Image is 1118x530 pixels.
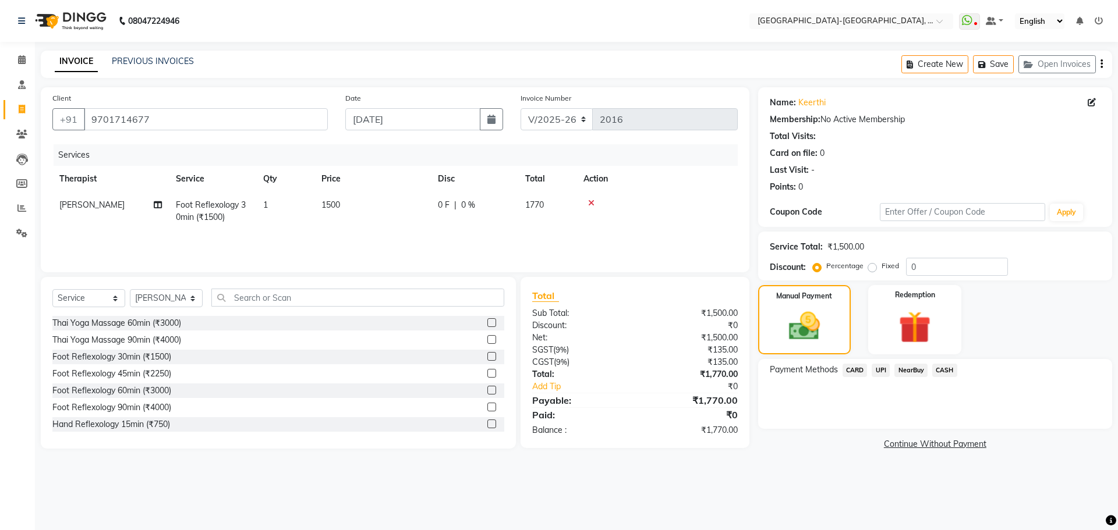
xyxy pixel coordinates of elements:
div: Total Visits: [770,130,816,143]
a: Continue Without Payment [760,438,1110,450]
span: 1 [263,200,268,210]
button: Create New [901,55,968,73]
div: Payable: [523,393,635,407]
label: Date [345,93,361,104]
span: NearBuy [894,364,928,377]
div: Hand Reflexology 15min (₹750) [52,418,170,431]
button: Save [973,55,1014,73]
div: ₹1,500.00 [827,241,864,253]
span: 9% [556,357,567,367]
div: Card on file: [770,147,818,159]
div: - [811,164,815,176]
span: 0 % [461,199,475,211]
span: Payment Methods [770,364,838,376]
img: _gift.svg [889,307,941,347]
a: PREVIOUS INVOICES [112,56,194,66]
span: 9% [556,345,567,354]
label: Manual Payment [776,291,832,301]
div: 0 [798,181,803,193]
div: Thai Yoga Massage 60min (₹3000) [52,317,181,329]
div: ₹135.00 [635,344,746,356]
b: 08047224946 [128,5,179,37]
div: Foot Reflexology 60min (₹3000) [52,385,171,397]
div: ₹1,770.00 [635,424,746,436]
div: No Active Membership [770,113,1101,126]
div: Foot Reflexology 90min (₹4000) [52,401,171,414]
input: Search by Name/Mobile/Email/Code [84,108,328,130]
div: 0 [820,147,825,159]
span: [PERSON_NAME] [59,200,125,210]
span: 0 F [438,199,450,211]
div: Services [54,144,746,166]
div: ₹1,770.00 [635,368,746,380]
div: ₹0 [635,319,746,332]
label: Redemption [895,290,935,300]
div: ₹0 [635,408,746,422]
div: Membership: [770,113,820,126]
span: Foot Reflexology 30min (₹1500) [176,200,246,222]
span: 1770 [525,200,544,210]
a: Keerthi [798,97,826,109]
div: Paid: [523,408,635,422]
button: +91 [52,108,85,130]
div: ( ) [523,356,635,368]
div: Foot Reflexology 45min (₹2250) [52,368,171,380]
div: ₹1,500.00 [635,332,746,344]
div: Sub Total: [523,307,635,319]
div: ₹1,500.00 [635,307,746,319]
label: Fixed [882,261,899,271]
a: INVOICE [55,51,98,72]
div: ₹1,770.00 [635,393,746,407]
span: SGST [532,344,553,355]
th: Price [314,166,431,192]
th: Total [518,166,576,192]
div: Net: [523,332,635,344]
th: Qty [256,166,314,192]
th: Disc [431,166,518,192]
input: Search or Scan [211,289,504,307]
span: CASH [932,364,957,377]
div: Last Visit: [770,164,809,176]
span: CGST [532,357,554,367]
span: CARD [843,364,868,377]
div: Name: [770,97,796,109]
div: Foot Reflexology 30min (₹1500) [52,351,171,363]
div: ( ) [523,344,635,356]
span: | [454,199,457,211]
div: Discount: [523,319,635,332]
div: Discount: [770,261,806,273]
a: Add Tip [523,380,653,393]
div: Points: [770,181,796,193]
label: Invoice Number [521,93,571,104]
label: Percentage [826,261,864,271]
label: Client [52,93,71,104]
div: Balance : [523,424,635,436]
span: UPI [872,364,890,377]
div: ₹135.00 [635,356,746,368]
div: Service Total: [770,241,823,253]
div: Thai Yoga Massage 90min (₹4000) [52,334,181,346]
img: _cash.svg [779,308,830,344]
button: Open Invoices [1018,55,1096,73]
th: Service [169,166,256,192]
div: Total: [523,368,635,380]
img: logo [30,5,109,37]
button: Apply [1050,204,1083,221]
th: Therapist [52,166,169,192]
span: 1500 [321,200,340,210]
input: Enter Offer / Coupon Code [880,203,1045,221]
span: Total [532,290,559,302]
th: Action [576,166,738,192]
div: Coupon Code [770,206,880,218]
div: ₹0 [653,380,746,393]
